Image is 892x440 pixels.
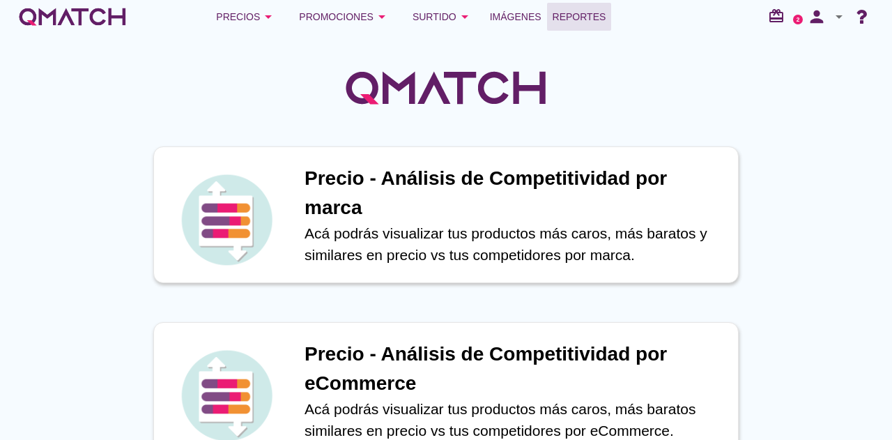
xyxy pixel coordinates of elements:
p: Acá podrás visualizar tus productos más caros, más baratos y similares en precio vs tus competido... [305,222,724,266]
i: person [803,7,831,26]
a: iconPrecio - Análisis de Competitividad por marcaAcá podrás visualizar tus productos más caros, m... [134,146,758,283]
div: Surtido [413,8,473,25]
a: Imágenes [484,3,547,31]
h1: Precio - Análisis de Competitividad por marca [305,164,724,222]
h1: Precio - Análisis de Competitividad por eCommerce [305,340,724,398]
button: Precios [205,3,288,31]
img: QMatchLogo [341,53,551,123]
img: icon [178,171,275,268]
button: Promociones [288,3,401,31]
a: Reportes [547,3,612,31]
div: Precios [216,8,277,25]
button: Surtido [401,3,484,31]
a: 2 [793,15,803,24]
i: arrow_drop_down [456,8,473,25]
i: arrow_drop_down [374,8,390,25]
span: Imágenes [490,8,541,25]
i: arrow_drop_down [831,8,847,25]
span: Reportes [553,8,606,25]
a: white-qmatch-logo [17,3,128,31]
i: redeem [768,8,790,24]
text: 2 [797,16,800,22]
i: arrow_drop_down [260,8,277,25]
div: Promociones [299,8,390,25]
